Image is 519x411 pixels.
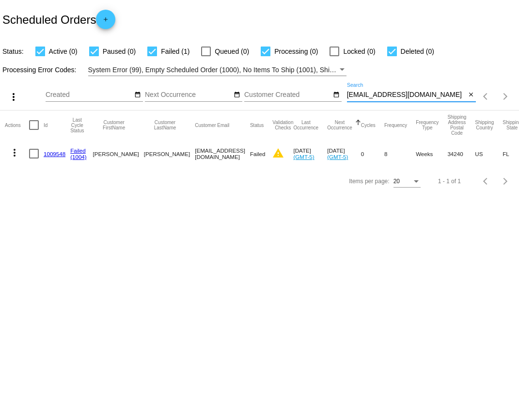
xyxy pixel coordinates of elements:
[244,91,331,99] input: Customer Created
[250,122,264,128] button: Change sorting for Status
[438,178,461,185] div: 1 - 1 of 1
[475,120,494,130] button: Change sorting for ShippingCountry
[9,147,20,158] mat-icon: more_vert
[333,91,340,99] mat-icon: date_range
[416,140,447,168] mat-cell: Weeks
[347,91,466,99] input: Search
[272,147,284,159] mat-icon: warning
[144,140,195,168] mat-cell: [PERSON_NAME]
[468,91,474,99] mat-icon: close
[70,147,86,154] a: Failed
[44,122,47,128] button: Change sorting for Id
[2,10,115,29] h2: Scheduled Orders
[447,114,466,136] button: Change sorting for ShippingPostcode
[195,140,250,168] mat-cell: [EMAIL_ADDRESS][DOMAIN_NAME]
[234,91,240,99] mat-icon: date_range
[393,178,421,185] mat-select: Items per page:
[161,46,189,57] span: Failed (1)
[476,87,496,106] button: Previous page
[274,46,318,57] span: Processing (0)
[466,90,476,100] button: Clear
[475,140,503,168] mat-cell: US
[272,111,293,140] mat-header-cell: Validation Checks
[393,178,400,185] span: 20
[134,91,141,99] mat-icon: date_range
[145,91,232,99] input: Next Occurrence
[8,91,19,103] mat-icon: more_vert
[447,140,475,168] mat-cell: 34240
[49,46,78,57] span: Active (0)
[293,154,314,160] a: (GMT-5)
[416,120,439,130] button: Change sorting for FrequencyType
[2,47,24,55] span: Status:
[144,120,186,130] button: Change sorting for CustomerLastName
[327,140,361,168] mat-cell: [DATE]
[2,66,77,74] span: Processing Error Codes:
[70,117,84,133] button: Change sorting for LastProcessingCycleId
[88,64,346,76] mat-select: Filter by Processing Error Codes
[293,140,327,168] mat-cell: [DATE]
[343,46,375,57] span: Locked (0)
[327,154,348,160] a: (GMT-5)
[70,154,87,160] a: (1004)
[384,140,416,168] mat-cell: 8
[93,120,135,130] button: Change sorting for CustomerFirstName
[361,140,384,168] mat-cell: 0
[327,120,352,130] button: Change sorting for NextOccurrenceUtc
[250,151,266,157] span: Failed
[46,91,133,99] input: Created
[496,87,515,106] button: Next page
[5,111,29,140] mat-header-cell: Actions
[384,122,407,128] button: Change sorting for Frequency
[361,122,376,128] button: Change sorting for Cycles
[44,151,65,157] a: 1009548
[496,172,515,191] button: Next page
[215,46,249,57] span: Queued (0)
[100,16,111,28] mat-icon: add
[401,46,434,57] span: Deleted (0)
[476,172,496,191] button: Previous page
[103,46,136,57] span: Paused (0)
[293,120,318,130] button: Change sorting for LastOccurrenceUtc
[93,140,143,168] mat-cell: [PERSON_NAME]
[195,122,229,128] button: Change sorting for CustomerEmail
[349,178,389,185] div: Items per page:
